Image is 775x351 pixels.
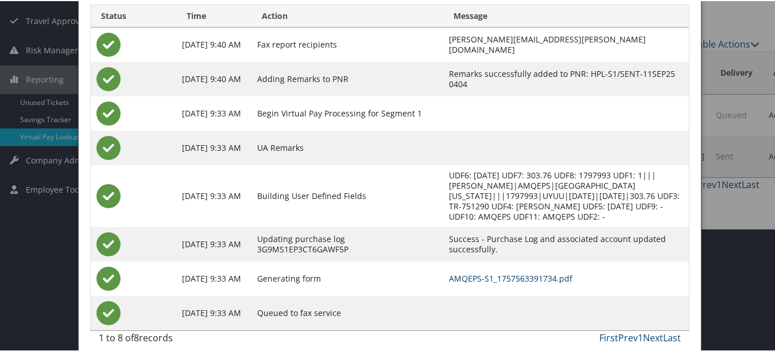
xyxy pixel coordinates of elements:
td: Updating purchase log 3G9MS1EP3CT6GAWF5P [251,226,443,260]
td: [DATE] 9:33 AM [176,164,251,226]
a: First [599,330,618,343]
td: UDF6: [DATE] UDF7: 303.76 UDF8: 1797993 UDF1: 1|||[PERSON_NAME]|AMQEPS|[GEOGRAPHIC_DATA] [US_STAT... [443,164,689,226]
td: Generating form [251,260,443,295]
td: [PERSON_NAME][EMAIL_ADDRESS][PERSON_NAME][DOMAIN_NAME] [443,26,689,61]
a: 1 [638,330,643,343]
td: [DATE] 9:33 AM [176,295,251,329]
td: Adding Remarks to PNR [251,61,443,95]
th: Status: activate to sort column ascending [91,4,176,26]
td: Queued to fax service [251,295,443,329]
td: [DATE] 9:33 AM [176,226,251,260]
td: [DATE] 9:40 AM [176,26,251,61]
a: AMQEPS-S1_1757563391734.pdf [449,272,572,283]
a: Prev [618,330,638,343]
td: Building User Defined Fields [251,164,443,226]
a: Next [643,330,663,343]
td: Success - Purchase Log and associated account updated successfully. [443,226,689,260]
td: [DATE] 9:40 AM [176,61,251,95]
span: 8 [134,330,139,343]
th: Action: activate to sort column ascending [251,4,443,26]
td: UA Remarks [251,130,443,164]
td: Begin Virtual Pay Processing for Segment 1 [251,95,443,130]
td: [DATE] 9:33 AM [176,260,251,295]
th: Message: activate to sort column ascending [443,4,689,26]
div: 1 to 8 of records [99,330,231,349]
td: Fax report recipients [251,26,443,61]
th: Time: activate to sort column ascending [176,4,251,26]
a: Last [663,330,681,343]
td: [DATE] 9:33 AM [176,95,251,130]
td: Remarks successfully added to PNR: HPL-S1/SENT-11SEP25 0404 [443,61,689,95]
td: [DATE] 9:33 AM [176,130,251,164]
